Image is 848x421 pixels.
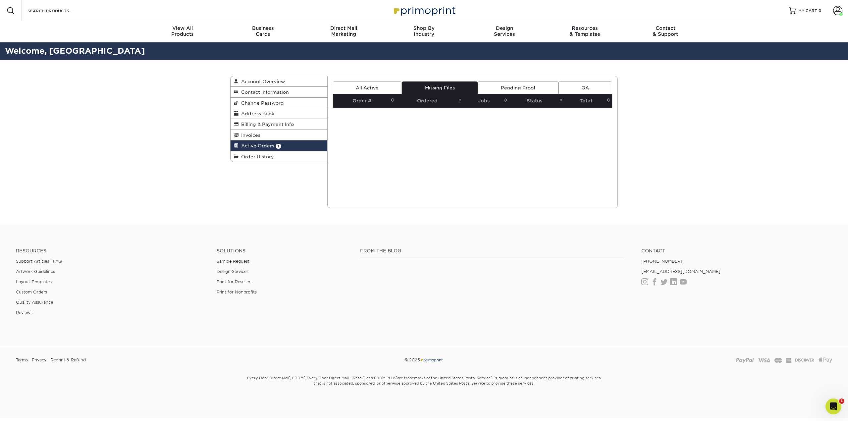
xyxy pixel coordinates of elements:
span: Contact [625,25,706,31]
a: Active Orders 1 [231,140,327,151]
a: Custom Orders [16,289,47,294]
sup: ® [289,375,290,379]
span: View All [142,25,223,31]
div: Cards [223,25,303,37]
a: Reviews [16,310,32,315]
a: Change Password [231,98,327,108]
div: Services [464,25,545,37]
a: Reprint & Refund [50,355,86,365]
sup: ® [304,375,305,379]
span: 0 [819,8,821,13]
h4: Solutions [217,248,350,254]
th: Ordered [396,94,464,108]
a: Shop ByIndustry [384,21,464,42]
a: Order History [231,151,327,162]
span: Order History [238,154,274,159]
span: Billing & Payment Info [238,122,294,127]
a: Support Articles | FAQ [16,259,62,264]
a: Artwork Guidelines [16,269,55,274]
div: & Support [625,25,706,37]
img: Primoprint [391,3,457,18]
div: © 2025 [286,355,561,365]
a: View AllProducts [142,21,223,42]
sup: ® [396,375,397,379]
a: Invoices [231,130,327,140]
a: DesignServices [464,21,545,42]
a: Contact [641,248,832,254]
span: Direct Mail [303,25,384,31]
div: Marketing [303,25,384,37]
span: Contact Information [238,89,289,95]
span: 1 [839,398,844,404]
th: Order # [333,94,396,108]
a: Account Overview [231,76,327,87]
th: Jobs [464,94,509,108]
span: MY CART [798,8,817,14]
span: Shop By [384,25,464,31]
a: Terms [16,355,28,365]
img: Primoprint [420,357,443,362]
span: Business [223,25,303,31]
iframe: Google Customer Reviews [2,401,56,419]
a: Print for Nonprofits [217,289,257,294]
span: Account Overview [238,79,285,84]
a: Pending Proof [478,81,558,94]
span: Resources [545,25,625,31]
a: All Active [333,81,402,94]
a: Layout Templates [16,279,52,284]
span: Address Book [238,111,274,116]
span: Change Password [238,100,284,106]
span: Design [464,25,545,31]
a: Direct MailMarketing [303,21,384,42]
a: Sample Request [217,259,249,264]
div: Products [142,25,223,37]
a: Quality Assurance [16,300,53,305]
a: BusinessCards [223,21,303,42]
span: 1 [276,144,281,149]
th: Status [509,94,565,108]
sup: ® [363,375,364,379]
iframe: Intercom live chat [825,398,841,414]
span: Active Orders [238,143,274,148]
a: Resources& Templates [545,21,625,42]
a: Contact& Support [625,21,706,42]
h4: From the Blog [360,248,623,254]
small: Every Door Direct Mail , EDDM , Every Door Direct Mail – Retail , and EDDM PLUS are trademarks of... [230,373,618,402]
a: [EMAIL_ADDRESS][DOMAIN_NAME] [641,269,720,274]
th: Total [565,94,612,108]
div: Industry [384,25,464,37]
input: SEARCH PRODUCTS..... [27,7,91,15]
sup: ® [491,375,492,379]
a: [PHONE_NUMBER] [641,259,682,264]
div: & Templates [545,25,625,37]
a: QA [558,81,612,94]
a: Address Book [231,108,327,119]
h4: Resources [16,248,207,254]
a: Missing Files [402,81,478,94]
a: Privacy [32,355,46,365]
a: Billing & Payment Info [231,119,327,130]
a: Print for Resellers [217,279,252,284]
span: Invoices [238,132,260,138]
a: Contact Information [231,87,327,97]
a: Design Services [217,269,248,274]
